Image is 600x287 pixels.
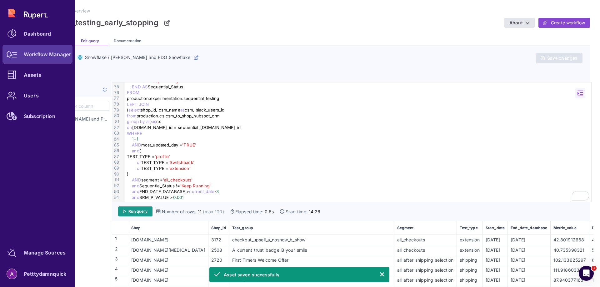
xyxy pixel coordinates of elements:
[551,277,589,283] div: 87.940377165
[457,265,482,275] td: shipping
[395,247,456,253] div: all_checkouts
[592,266,597,271] span: 1
[209,257,229,263] div: 2720
[286,208,307,215] span: Start time:
[508,265,550,275] td: 2025-10-13
[229,235,394,245] td: checkout_upsell_a_noshow_b_show
[112,148,120,154] div: 86
[482,245,507,255] td: 2025-09-07
[180,107,185,112] span: as
[208,245,229,255] td: 2508
[132,148,139,153] span: and
[203,208,224,215] span: (max 100)
[127,125,132,130] span: on
[112,90,120,96] div: 76
[508,255,550,265] td: 2025-10-13
[168,160,194,165] span: 'Switchback'
[112,194,120,200] div: 94
[209,267,229,273] div: 2995
[155,154,170,159] span: 'profile'
[457,225,482,230] div: test_type
[24,73,41,77] div: Assets
[2,243,72,262] a: Manage Sources
[128,107,141,112] span: select
[547,55,577,61] span: Save changes
[508,267,550,273] div: [DATE]
[457,277,482,283] div: shipping
[129,225,208,230] div: shop
[24,52,71,56] div: Workflow Manager
[139,102,149,107] span: JOIN
[395,225,456,230] div: segment
[163,177,192,182] span: 'all_checkouts'
[112,119,120,125] div: 81
[229,255,394,265] td: First Timers Welcome Offer
[180,183,211,188] span: 'Keep Running'
[125,183,593,189] div: Sequential_Status !=
[137,78,147,83] span: ELSE
[483,225,507,230] div: start_date
[112,265,128,275] div: 4
[551,247,589,253] div: 40.735398321
[137,136,138,141] span: 1
[182,142,196,147] span: 'TRUE'
[551,225,589,230] div: metric_value
[189,189,214,194] span: current_date
[457,267,482,273] div: shipping
[550,265,589,275] td: 111.918603328
[457,247,482,253] div: extension
[229,265,394,275] td: Adding free shipping verbiage in Standard Method_2
[112,84,120,90] div: 75
[198,208,202,215] span: 11
[125,119,593,125] div: ) cs
[125,160,593,166] div: TEST_TYPE =
[129,277,208,283] div: [DOMAIN_NAME]
[128,255,208,265] td: misenco.myshopify.com
[125,142,593,148] div: most_updated_day =
[112,159,120,165] div: 88
[85,54,190,61] span: Snowflake / [PERSON_NAME] and PDQ Snowflake
[230,225,394,230] div: test_group
[128,245,208,255] td: snow-teeth-whitening.myshopify.com
[208,265,229,275] td: 2995
[24,251,66,255] div: Manage Sources
[24,114,55,118] div: Subscription
[125,189,593,195] div: END_DATE_DATABASE > -
[112,107,120,113] div: 79
[508,236,550,243] div: [DATE]
[457,236,482,243] div: extension
[81,38,99,43] span: Edit query
[208,275,229,285] td: 3120
[112,189,120,195] div: 93
[53,116,109,122] span: Rupert and PDQ Snowflake
[395,257,456,263] div: all_after_shipping_selection
[128,235,208,245] td: billabong-us-o5.myshopify.com
[127,119,139,124] span: group
[24,94,39,97] div: Users
[230,236,394,243] div: checkout_upsell_a_noshow_b_show
[128,265,208,275] td: born-primitive.myshopify.com
[125,125,593,131] div: [DOMAIN_NAME]_id = sequential_[DOMAIN_NAME]_id
[482,235,507,245] td: 2025-08-31
[508,225,550,230] div: end_date_database
[230,257,394,263] div: First Timers Welcome Offer
[551,236,589,243] div: 42.801912668
[125,195,593,200] div: SRM_P_VALUE >
[125,148,593,154] div: (
[483,267,507,273] div: [DATE]
[112,125,120,131] div: 82
[551,20,585,26] span: Create workflow
[2,24,72,43] a: Dashboard
[46,101,109,111] input: Search table or column
[132,136,133,141] span: 1
[125,166,593,171] div: TEST_TYPE =
[125,177,593,183] div: segment =
[508,277,550,283] div: [DATE]
[132,195,139,200] span: and
[129,247,208,253] div: [DOMAIN_NAME][MEDICAL_DATA]
[394,255,457,265] td: all_after_shipping_selection
[125,136,593,142] div: =
[2,107,72,126] a: Subscription
[127,113,137,118] span: from
[550,245,589,255] td: 40.735398321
